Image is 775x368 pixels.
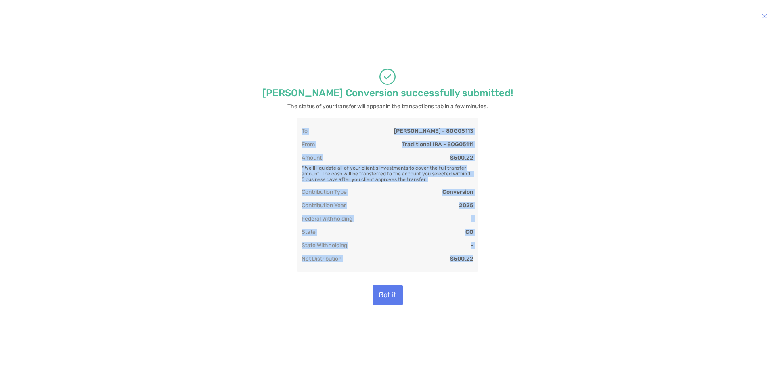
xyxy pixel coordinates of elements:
div: - [471,242,473,249]
div: State [302,229,316,236]
div: Conversion [442,189,473,196]
div: 2025 [459,202,473,209]
div: Contribution Year [302,202,346,209]
div: * We'll liquidate all of your client's investments to cover the full transfer amount. The cash wi... [302,161,473,182]
div: $500.22 [450,154,473,161]
div: Contribution Type [302,189,347,196]
div: Federal Withholding [302,215,352,222]
div: Net Distribution [302,255,341,262]
p: The status of your transfer will appear in the transactions tab in a few minutes. [287,101,488,111]
div: $500.22 [450,255,473,262]
div: From [302,141,315,148]
div: To [302,128,308,135]
div: CO [465,229,473,236]
button: Got it [373,285,403,305]
div: - [471,215,473,222]
div: Traditional IRA - 8OG05111 [402,141,473,148]
div: State Withholding [302,242,347,249]
p: [PERSON_NAME] Conversion successfully submitted! [262,88,513,98]
div: Amount [302,154,322,161]
div: [PERSON_NAME] - 8OG05113 [394,128,473,135]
